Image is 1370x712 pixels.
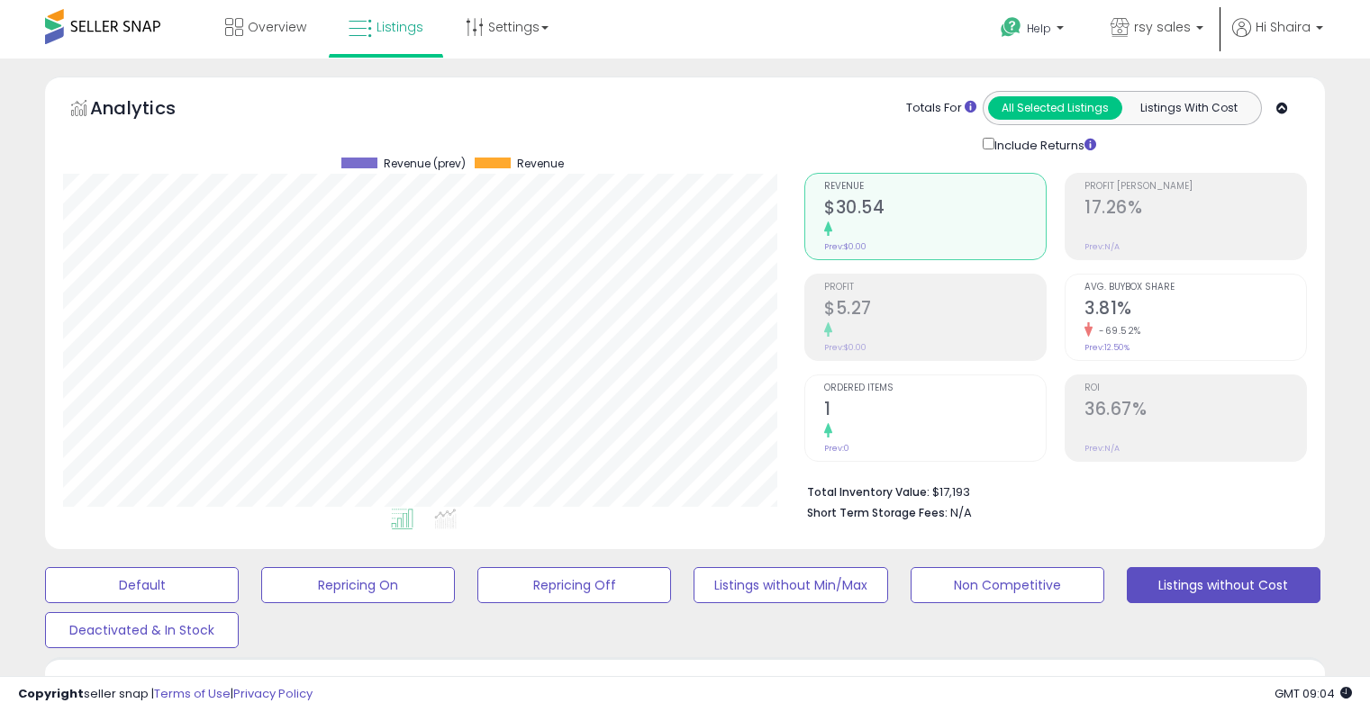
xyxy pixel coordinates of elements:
[18,685,84,702] strong: Copyright
[1275,685,1352,702] span: 2025-08-11 09:04 GMT
[969,134,1118,155] div: Include Returns
[824,182,1046,192] span: Revenue
[1134,18,1191,36] span: rsy sales
[824,241,866,252] small: Prev: $0.00
[1084,298,1306,322] h2: 3.81%
[1084,342,1130,353] small: Prev: 12.50%
[233,685,313,702] a: Privacy Policy
[807,484,930,500] b: Total Inventory Value:
[1084,283,1306,293] span: Avg. Buybox Share
[1084,399,1306,423] h2: 36.67%
[1093,324,1141,338] small: -69.52%
[1084,383,1306,393] span: ROI
[248,18,306,36] span: Overview
[45,612,239,648] button: Deactivated & In Stock
[18,686,313,703] div: seller snap | |
[824,298,1046,322] h2: $5.27
[824,443,849,454] small: Prev: 0
[90,95,211,125] h5: Analytics
[694,567,887,603] button: Listings without Min/Max
[807,480,1293,501] li: $17,193
[807,505,948,520] b: Short Term Storage Fees:
[988,96,1122,120] button: All Selected Listings
[824,383,1046,393] span: Ordered Items
[1127,567,1320,603] button: Listings without Cost
[377,18,423,36] span: Listings
[477,567,671,603] button: Repricing Off
[906,100,976,117] div: Totals For
[1084,182,1306,192] span: Profit [PERSON_NAME]
[1084,443,1120,454] small: Prev: N/A
[1027,21,1051,36] span: Help
[824,197,1046,221] h2: $30.54
[986,3,1082,59] a: Help
[824,399,1046,423] h2: 1
[261,567,455,603] button: Repricing On
[1121,96,1256,120] button: Listings With Cost
[517,158,564,170] span: Revenue
[1084,197,1306,221] h2: 17.26%
[824,283,1046,293] span: Profit
[384,158,466,170] span: Revenue (prev)
[45,567,239,603] button: Default
[911,567,1104,603] button: Non Competitive
[950,504,972,521] span: N/A
[1256,18,1311,36] span: Hi Shaira
[824,342,866,353] small: Prev: $0.00
[1084,241,1120,252] small: Prev: N/A
[1232,18,1323,59] a: Hi Shaira
[154,685,231,702] a: Terms of Use
[1000,16,1022,39] i: Get Help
